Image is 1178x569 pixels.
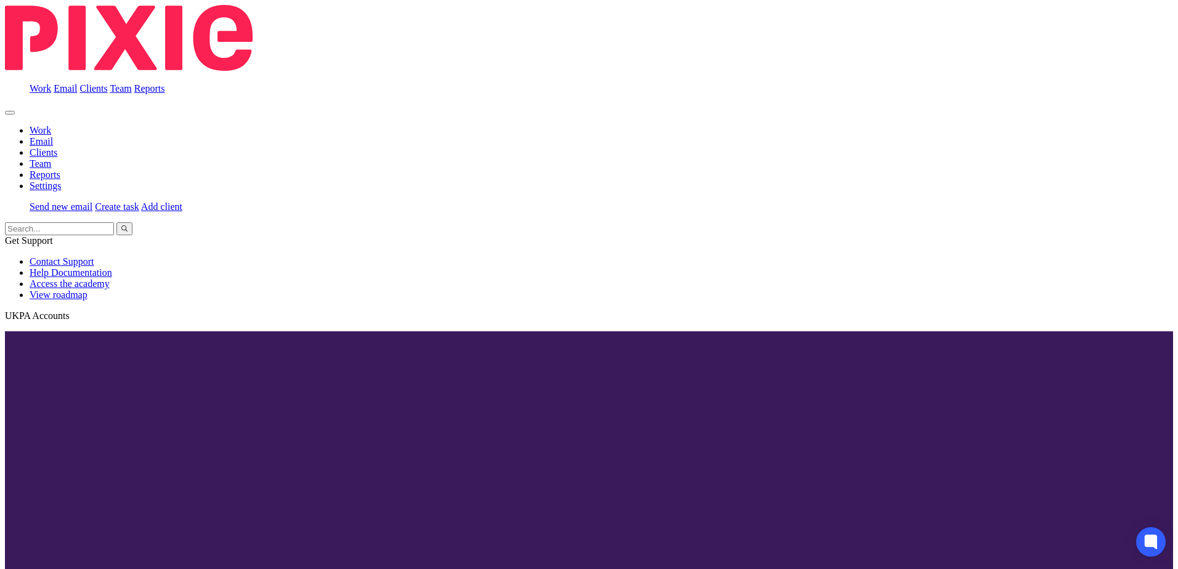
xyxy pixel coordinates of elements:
[5,310,1173,321] p: UKPA Accounts
[116,222,132,235] button: Search
[30,180,62,191] a: Settings
[30,169,60,180] a: Reports
[5,222,114,235] input: Search
[95,201,139,212] a: Create task
[110,83,131,94] a: Team
[79,83,107,94] a: Clients
[30,158,51,169] a: Team
[30,147,57,158] a: Clients
[30,83,51,94] a: Work
[5,5,253,71] img: Pixie
[30,201,92,212] a: Send new email
[134,83,165,94] a: Reports
[5,235,53,246] span: Get Support
[30,278,110,289] a: Access the academy
[30,289,87,300] a: View roadmap
[30,267,112,278] a: Help Documentation
[30,136,53,147] a: Email
[30,125,51,135] a: Work
[141,201,182,212] a: Add client
[54,83,77,94] a: Email
[30,256,94,267] a: Contact Support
